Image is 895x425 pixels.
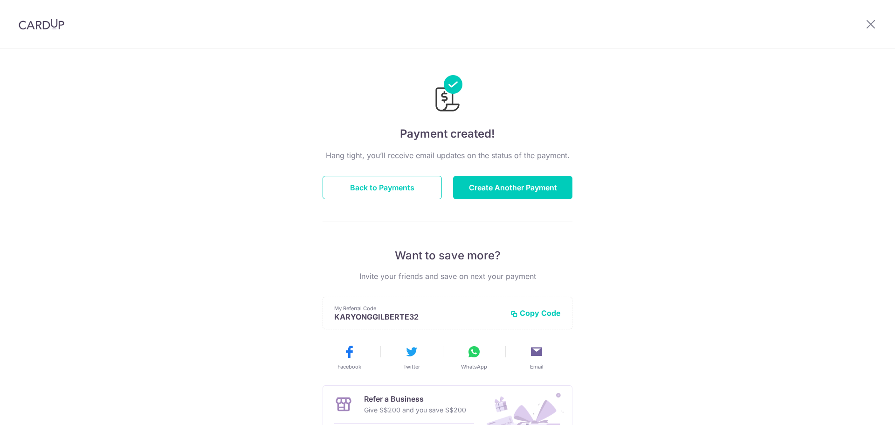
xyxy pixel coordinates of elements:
[509,344,564,370] button: Email
[364,404,466,416] p: Give S$200 and you save S$200
[322,344,377,370] button: Facebook
[334,305,503,312] p: My Referral Code
[19,19,64,30] img: CardUp
[334,312,503,321] p: KARYONGGILBERTE32
[323,248,572,263] p: Want to save more?
[364,393,466,404] p: Refer a Business
[403,363,420,370] span: Twitter
[447,344,502,370] button: WhatsApp
[323,176,442,199] button: Back to Payments
[453,176,572,199] button: Create Another Payment
[323,271,572,282] p: Invite your friends and save on next your payment
[337,363,361,370] span: Facebook
[510,308,561,318] button: Copy Code
[433,75,462,114] img: Payments
[323,125,572,142] h4: Payment created!
[384,344,439,370] button: Twitter
[461,363,487,370] span: WhatsApp
[323,150,572,161] p: Hang tight, you’ll receive email updates on the status of the payment.
[530,363,544,370] span: Email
